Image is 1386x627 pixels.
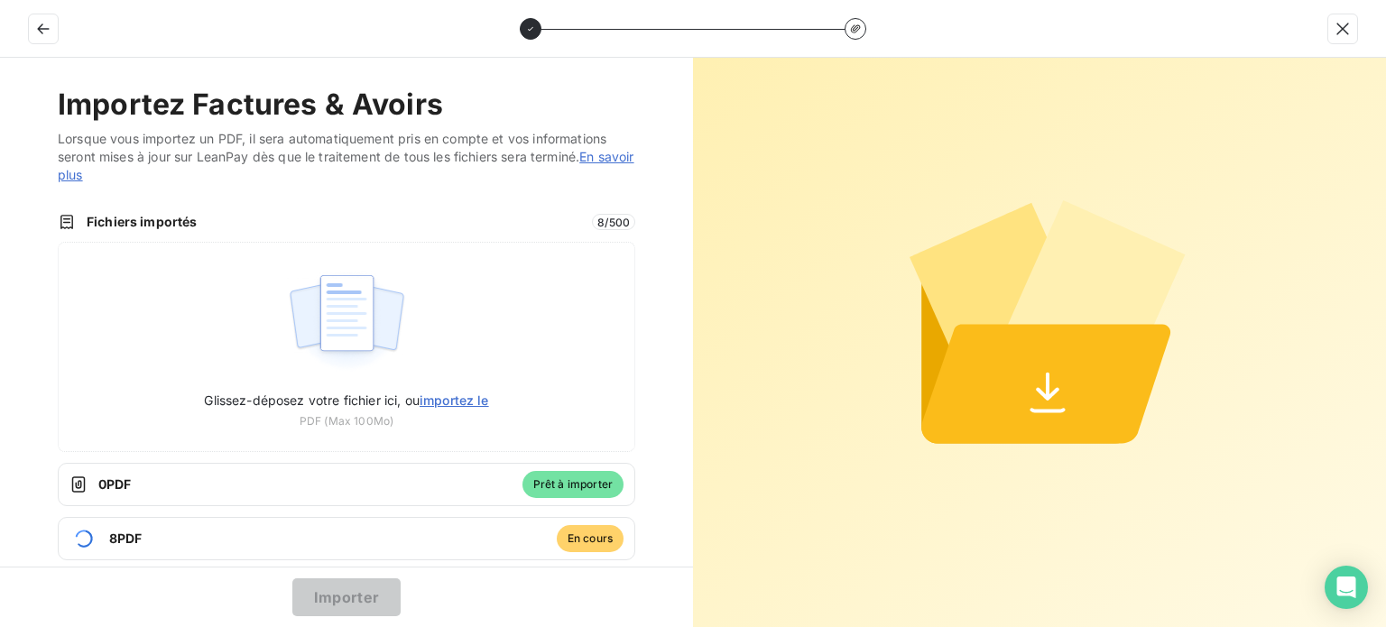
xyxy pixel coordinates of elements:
span: 0 PDF [98,475,512,493]
span: Fichiers importés [87,213,581,231]
button: Importer [292,578,402,616]
span: PDF (Max 100Mo) [300,413,393,429]
h2: Importez Factures & Avoirs [58,87,635,123]
span: importez le [420,392,489,408]
div: Open Intercom Messenger [1325,566,1368,609]
img: illustration [287,264,407,380]
span: 8 PDF [109,530,546,548]
span: Lorsque vous importez un PDF, il sera automatiquement pris en compte et vos informations seront m... [58,130,635,184]
span: En cours [557,525,624,552]
span: Prêt à importer [522,471,624,498]
span: Glissez-déposez votre fichier ici, ou [204,392,488,408]
span: 8 / 500 [592,214,635,230]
